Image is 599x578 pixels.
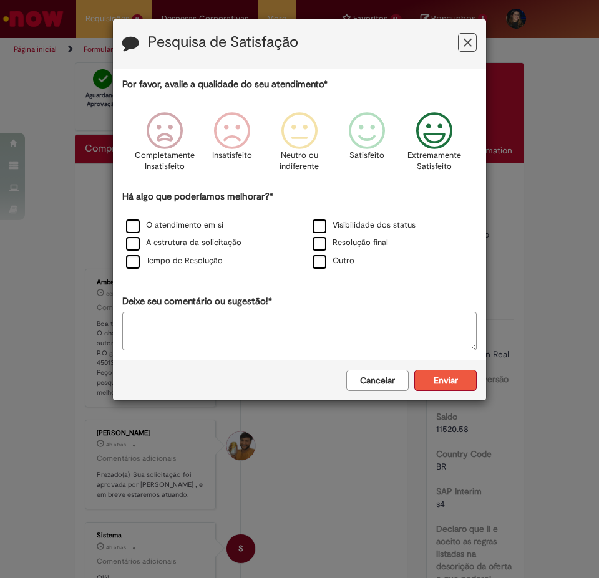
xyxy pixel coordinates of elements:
[132,103,196,188] div: Completamente Insatisfeito
[313,237,388,249] label: Resolução final
[313,255,354,267] label: Outro
[122,78,328,91] label: Por favor, avalie a qualidade do seu atendimento*
[277,150,322,173] p: Neutro ou indiferente
[200,103,264,188] div: Insatisfeito
[126,255,223,267] label: Tempo de Resolução
[148,34,298,51] label: Pesquisa de Satisfação
[122,295,272,308] label: Deixe seu comentário ou sugestão!*
[414,370,477,391] button: Enviar
[335,103,399,188] div: Satisfeito
[407,150,461,173] p: Extremamente Satisfeito
[135,150,195,173] p: Completamente Insatisfeito
[122,190,477,271] div: Há algo que poderíamos melhorar?*
[402,103,466,188] div: Extremamente Satisfeito
[346,370,409,391] button: Cancelar
[126,237,241,249] label: A estrutura da solicitação
[268,103,331,188] div: Neutro ou indiferente
[349,150,384,161] p: Satisfeito
[126,219,223,231] label: O atendimento em si
[313,219,416,231] label: Visibilidade dos status
[212,150,252,161] p: Insatisfeito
